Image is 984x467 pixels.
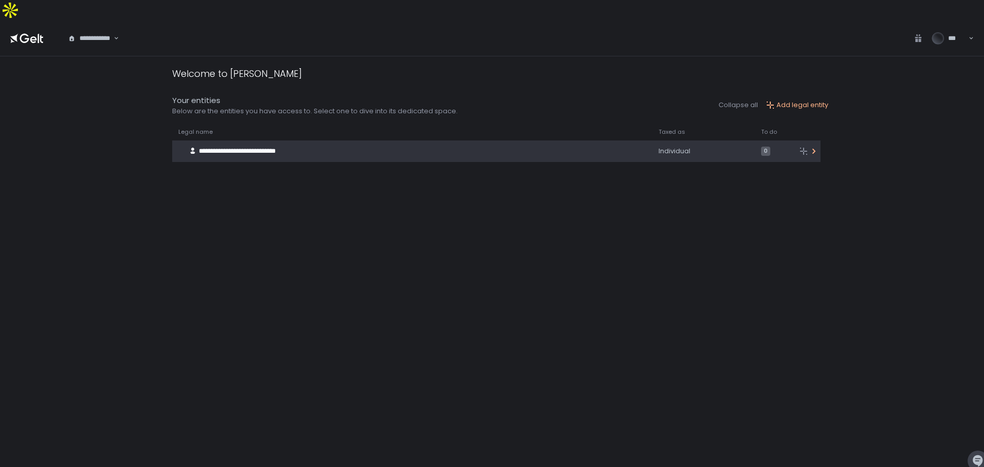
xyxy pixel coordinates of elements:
[61,28,119,49] div: Search for option
[178,128,213,136] span: Legal name
[112,33,113,44] input: Search for option
[766,100,828,110] button: Add legal entity
[719,100,758,110] button: Collapse all
[761,128,777,136] span: To do
[659,147,749,156] div: Individual
[761,147,770,156] span: 0
[659,128,685,136] span: Taxed as
[172,67,302,80] div: Welcome to [PERSON_NAME]
[172,95,458,107] div: Your entities
[172,107,458,116] div: Below are the entities you have access to. Select one to dive into its dedicated space.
